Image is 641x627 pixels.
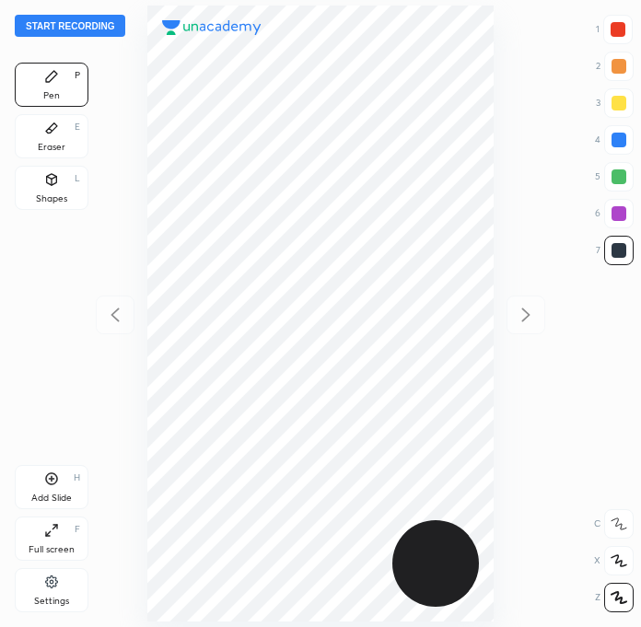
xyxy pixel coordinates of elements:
div: Full screen [29,545,75,554]
div: 4 [595,125,634,155]
div: 2 [596,52,634,81]
div: H [74,473,80,482]
button: Start recording [15,15,125,37]
div: X [594,546,634,575]
div: 1 [596,15,633,44]
img: logo.38c385cc.svg [162,20,262,35]
div: Shapes [36,194,67,203]
div: 5 [595,162,634,192]
div: Z [595,583,634,612]
div: E [75,122,80,132]
div: Settings [34,597,69,606]
div: 3 [596,88,634,118]
div: 6 [595,199,634,228]
div: L [75,174,80,183]
div: Eraser [38,143,65,152]
div: Add Slide [31,493,72,503]
div: F [75,525,80,534]
div: 7 [596,236,634,265]
div: C [594,509,634,539]
div: Pen [43,91,60,100]
div: P [75,71,80,80]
